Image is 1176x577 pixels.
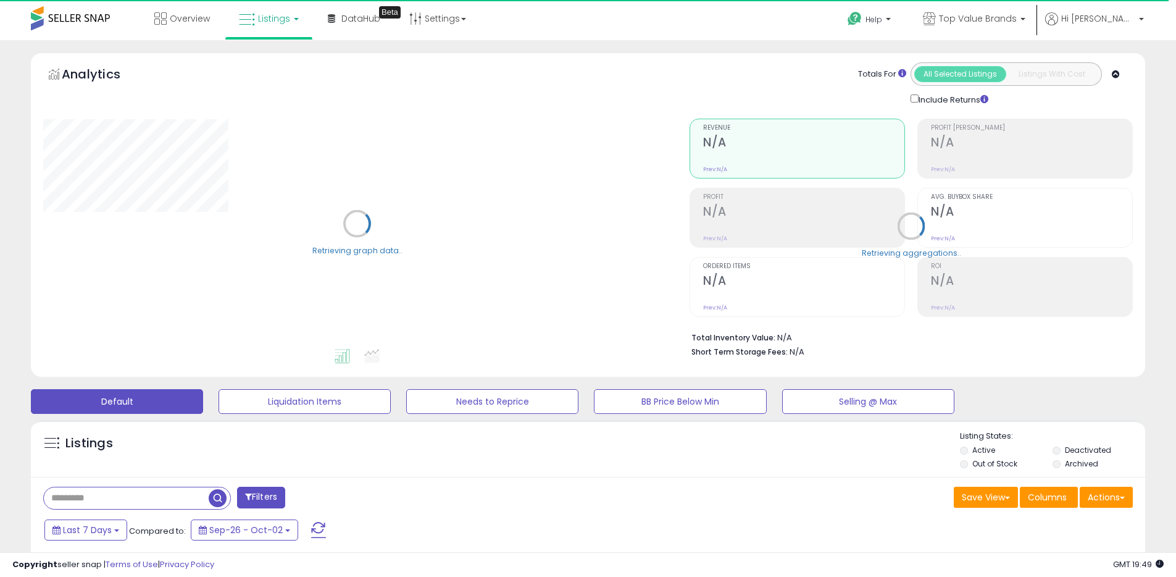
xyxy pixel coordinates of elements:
label: Archived [1065,458,1098,469]
span: Help [865,14,882,25]
div: Retrieving graph data.. [312,245,402,256]
label: Deactivated [1065,445,1111,455]
button: Sep-26 - Oct-02 [191,520,298,541]
span: Overview [170,12,210,25]
button: Columns [1020,487,1078,508]
button: Listings With Cost [1006,66,1098,82]
p: Listing States: [960,431,1145,442]
span: DataHub [341,12,380,25]
span: Compared to: [129,525,186,537]
i: Get Help [847,11,862,27]
button: BB Price Below Min [594,389,766,414]
button: Liquidation Items [219,389,391,414]
button: Needs to Reprice [406,389,578,414]
a: Privacy Policy [160,558,214,570]
div: Tooltip anchor [379,6,401,19]
div: Retrieving aggregations.. [862,247,961,258]
div: Displaying 1 to 25 of 2074 items [1010,552,1133,563]
span: 2025-10-10 19:49 GMT [1113,558,1164,570]
button: Actions [1080,487,1133,508]
span: Columns [1028,491,1067,503]
a: Terms of Use [106,558,158,570]
button: Filters [237,487,285,508]
a: Hi [PERSON_NAME] [1045,12,1144,40]
button: Default [31,389,203,414]
label: Out of Stock [972,458,1017,469]
button: Save View [954,487,1018,508]
div: Totals For [858,69,906,80]
span: Last 7 Days [63,524,112,536]
a: Help [838,2,903,40]
div: seller snap | | [12,559,214,571]
span: Top Value Brands [939,12,1017,25]
span: Hi [PERSON_NAME] [1061,12,1135,25]
span: Sep-26 - Oct-02 [209,524,283,536]
h5: Analytics [62,65,144,86]
button: All Selected Listings [914,66,1006,82]
strong: Copyright [12,558,57,570]
label: Active [972,445,995,455]
div: Include Returns [901,92,1003,106]
button: Last 7 Days [44,520,127,541]
button: Selling @ Max [782,389,954,414]
span: Listings [258,12,290,25]
h5: Listings [65,435,113,452]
